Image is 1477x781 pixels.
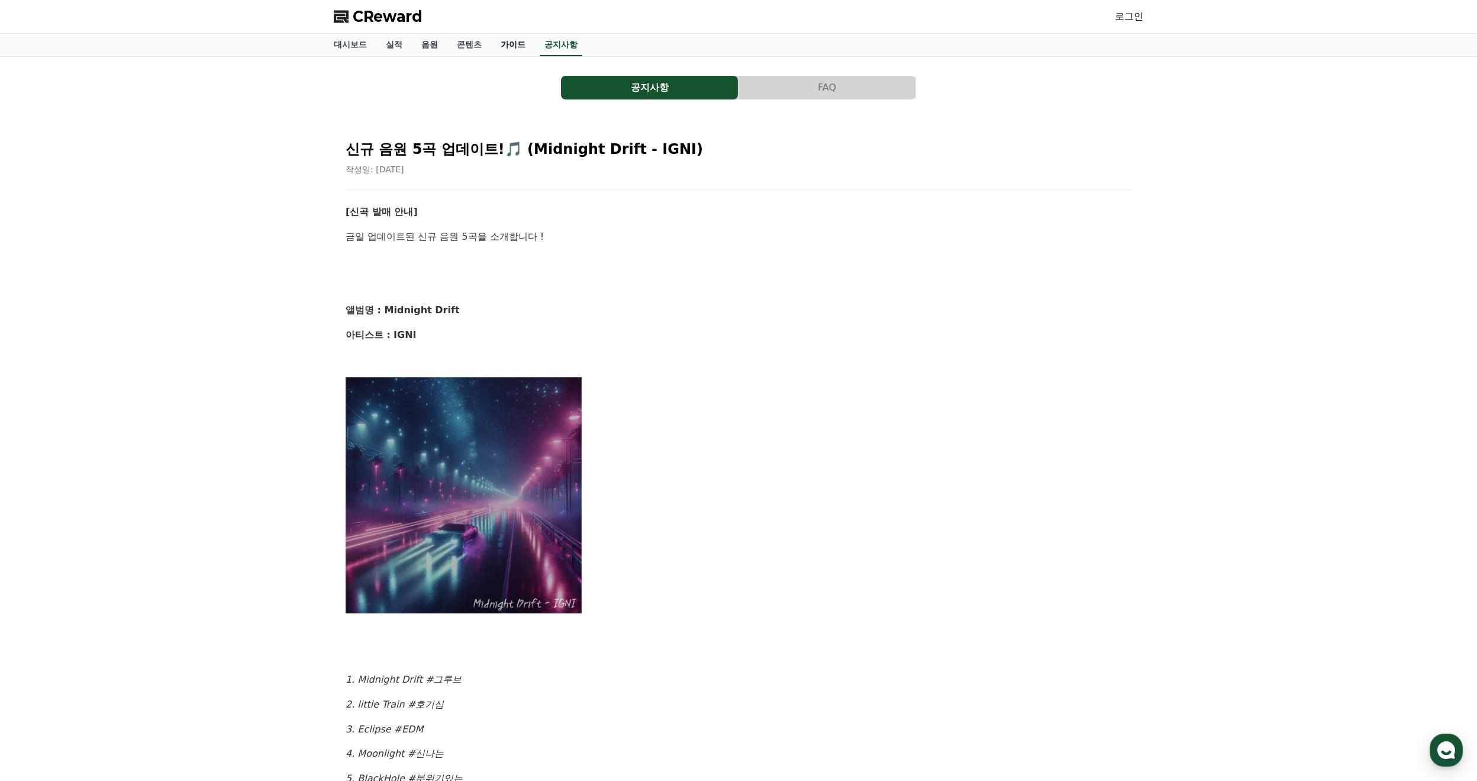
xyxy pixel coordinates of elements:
[334,7,423,26] a: CReward
[78,375,153,405] a: 대화
[346,329,391,340] strong: 아티스트 :
[346,699,444,710] em: 2. little Train #호기심
[346,748,444,759] em: 4. Moonlight #신나는
[447,34,491,56] a: 콘텐츠
[346,377,582,613] img: YY09Sep%2019,%202025102454_7fc1f49f2383e5c809bd05b5bff92047c2da3354e558a5d1daa46df5272a26ff.webp
[353,7,423,26] span: CReward
[1115,9,1143,24] a: 로그인
[324,34,376,56] a: 대시보드
[412,34,447,56] a: 음원
[346,674,462,685] em: 1. Midnight Drift #그루브
[394,329,416,340] strong: IGNI
[376,34,412,56] a: 실적
[183,393,197,403] span: 설정
[738,76,915,99] button: FAQ
[540,34,582,56] a: 공지사항
[346,206,418,217] strong: [신곡 발매 안내]
[153,375,227,405] a: 설정
[346,724,423,735] em: 3. Eclipse #EDM
[346,165,404,174] span: 작성일: [DATE]
[346,229,1131,245] p: 금일 업데이트된 신규 음원 5곡을 소개합니다 !
[561,76,738,99] a: 공지사항
[4,375,78,405] a: 홈
[108,394,122,403] span: 대화
[346,304,460,316] strong: 앨범명 : Midnight Drift
[491,34,535,56] a: 가이드
[561,76,738,99] button: 공지사항
[37,393,44,403] span: 홈
[346,140,1131,159] h2: 신규 음원 5곡 업데이트!🎵 (Midnight Drift - IGNI)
